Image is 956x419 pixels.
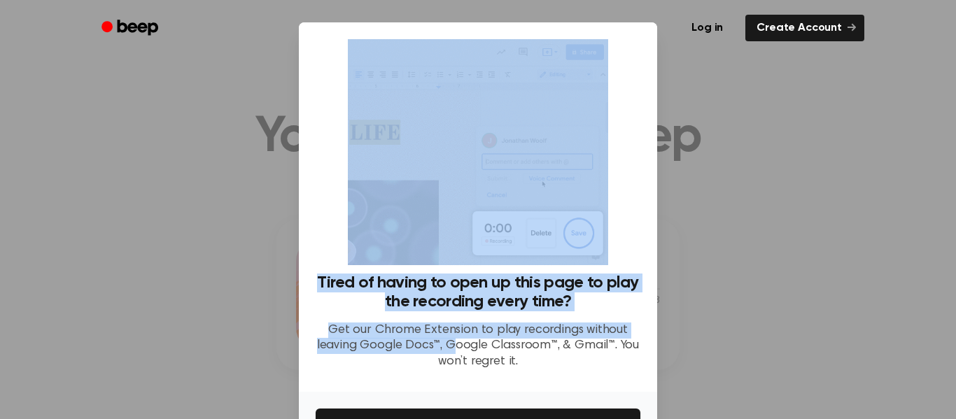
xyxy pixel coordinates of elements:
a: Log in [677,12,737,44]
img: Beep extension in action [348,39,607,265]
a: Create Account [745,15,864,41]
h3: Tired of having to open up this page to play the recording every time? [316,274,640,311]
a: Beep [92,15,171,42]
p: Get our Chrome Extension to play recordings without leaving Google Docs™, Google Classroom™, & Gm... [316,322,640,370]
